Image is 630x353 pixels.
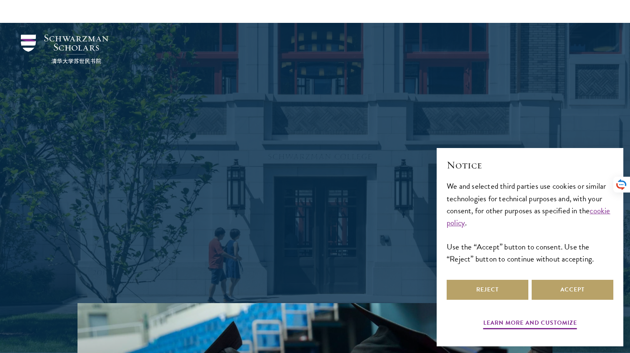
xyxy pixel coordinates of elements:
button: Reject [447,280,528,300]
button: Accept [532,280,613,300]
h2: Notice [447,158,613,172]
div: We and selected third parties use cookies or similar technologies for technical purposes and, wit... [447,180,613,264]
img: Schwarzman Scholars [21,35,108,64]
button: Learn more and customize [483,318,577,331]
a: cookie policy [447,205,610,229]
